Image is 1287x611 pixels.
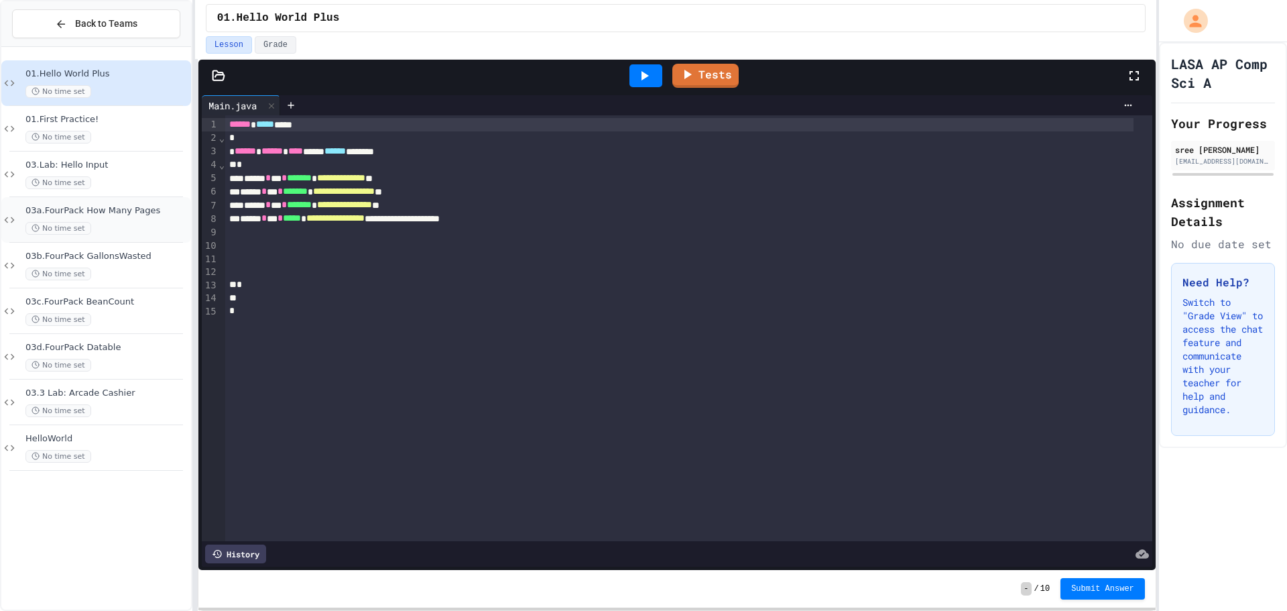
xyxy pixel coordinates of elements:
[202,292,219,305] div: 14
[1060,578,1145,600] button: Submit Answer
[255,36,296,54] button: Grade
[202,213,219,226] div: 8
[25,205,188,217] span: 03a.FourPack How Many Pages
[202,305,219,319] div: 15
[25,388,188,399] span: 03.3 Lab: Arcade Cashier
[25,359,91,372] span: No time set
[25,313,91,326] span: No time set
[202,226,219,239] div: 9
[1182,274,1264,290] h3: Need Help?
[25,342,188,353] span: 03d.FourPack Datable
[12,9,180,38] button: Back to Teams
[25,222,91,235] span: No time set
[1170,5,1211,36] div: My Account
[206,36,252,54] button: Lesson
[25,114,188,125] span: 01.First Practice!
[202,145,219,158] div: 3
[1071,584,1134,594] span: Submit Answer
[202,172,219,185] div: 5
[1175,144,1271,156] div: sree [PERSON_NAME]
[202,131,219,145] div: 2
[25,296,188,308] span: 03c.FourPack BeanCount
[672,64,739,88] a: Tests
[219,160,225,170] span: Fold line
[202,99,263,113] div: Main.java
[202,279,219,292] div: 13
[205,545,266,563] div: History
[25,85,91,98] span: No time set
[202,239,219,253] div: 10
[202,95,280,115] div: Main.java
[1021,582,1031,596] span: -
[1175,156,1271,166] div: [EMAIL_ADDRESS][DOMAIN_NAME]
[25,433,188,445] span: HelloWorld
[202,118,219,131] div: 1
[219,133,225,144] span: Fold line
[1040,584,1050,594] span: 10
[1034,584,1039,594] span: /
[202,253,219,266] div: 11
[1171,193,1275,231] h2: Assignment Details
[25,450,91,463] span: No time set
[1171,114,1275,133] h2: Your Progress
[25,131,91,144] span: No time set
[202,199,219,213] div: 7
[202,185,219,199] div: 6
[202,158,219,172] div: 4
[25,268,91,280] span: No time set
[25,251,188,262] span: 03b.FourPack GallonsWasted
[25,176,91,189] span: No time set
[217,10,339,26] span: 01.Hello World Plus
[75,17,137,31] span: Back to Teams
[202,266,219,279] div: 12
[25,160,188,171] span: 03.Lab: Hello Input
[25,68,188,80] span: 01.Hello World Plus
[1182,296,1264,416] p: Switch to "Grade View" to access the chat feature and communicate with your teacher for help and ...
[25,404,91,417] span: No time set
[1171,236,1275,252] div: No due date set
[1171,54,1275,92] h1: LASA AP Comp Sci A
